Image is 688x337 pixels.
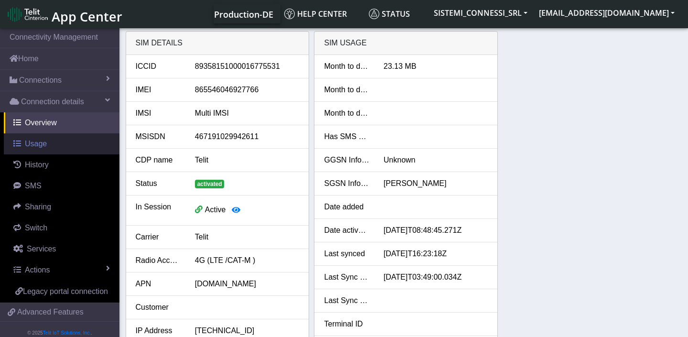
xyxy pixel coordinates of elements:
div: [DATE]T03:49:00.034Z [376,272,495,283]
a: Telit IoT Solutions, Inc. [43,330,91,336]
div: 4G (LTE /CAT-M ) [188,255,307,266]
span: Actions [25,266,50,274]
a: Status [365,4,428,23]
span: Connections [19,75,62,86]
span: activated [195,180,225,188]
div: Month to date voice [317,108,376,119]
span: Legacy portal connection [23,287,108,295]
span: Production-DE [214,9,273,20]
a: Overview [4,112,119,133]
div: IMSI [129,108,188,119]
div: Multi IMSI [188,108,307,119]
span: App Center [52,8,122,25]
span: Help center [284,9,347,19]
span: Switch [25,224,47,232]
a: Your current platform instance [214,4,273,23]
span: Usage [25,140,47,148]
div: Terminal ID [317,318,376,330]
div: Month to date SMS [317,84,376,96]
div: Date added [317,201,376,213]
div: [PERSON_NAME] [376,178,495,189]
img: logo-telit-cinterion-gw-new.png [8,7,48,22]
div: SGSN Information [317,178,376,189]
div: Last Sync Data Usage [317,272,376,283]
span: Services [27,245,56,253]
div: [DATE]T08:48:45.271Z [376,225,495,236]
div: Telit [188,231,307,243]
div: IMEI [129,84,188,96]
button: View session details [226,201,247,219]
a: Actions [4,260,119,281]
img: status.svg [369,9,379,19]
div: APN [129,278,188,290]
a: Services [4,239,119,260]
div: MSISDN [129,131,188,142]
span: Connection details [21,96,84,108]
button: [EMAIL_ADDRESS][DOMAIN_NAME] [533,4,680,22]
div: 467191029942611 [188,131,307,142]
a: Sharing [4,196,119,217]
div: Date activated [317,225,376,236]
div: [DATE]T16:23:18Z [376,248,495,260]
div: SIM Usage [314,32,497,55]
span: Status [369,9,410,19]
button: SISTEMI_CONNESSI_SRL [428,4,533,22]
div: [TECHNICAL_ID] [188,325,307,337]
span: Overview [25,119,57,127]
div: [DOMAIN_NAME] [188,278,307,290]
div: 23.13 MB [376,61,495,72]
div: Customer [129,302,188,313]
div: Has SMS Usage [317,131,376,142]
div: Last Sync SMS Usage [317,295,376,306]
div: GGSN Information [317,154,376,166]
div: In Session [129,201,188,219]
a: Help center [280,4,365,23]
a: SMS [4,175,119,196]
div: Carrier [129,231,188,243]
div: CDP name [129,154,188,166]
a: History [4,154,119,175]
div: Month to date data [317,61,376,72]
span: SMS [25,182,42,190]
div: Telit [188,154,307,166]
div: 89358151000016775531 [188,61,307,72]
div: ICCID [129,61,188,72]
div: IP Address [129,325,188,337]
div: Unknown [376,154,495,166]
img: knowledge.svg [284,9,295,19]
span: History [25,161,49,169]
div: 865546046927766 [188,84,307,96]
a: App Center [8,4,121,24]
span: Sharing [25,203,51,211]
span: Active [205,206,226,214]
div: Status [129,178,188,189]
span: Advanced Features [17,306,84,318]
a: Switch [4,217,119,239]
div: SIM details [126,32,309,55]
div: Radio Access Tech [129,255,188,266]
a: Usage [4,133,119,154]
div: Last synced [317,248,376,260]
